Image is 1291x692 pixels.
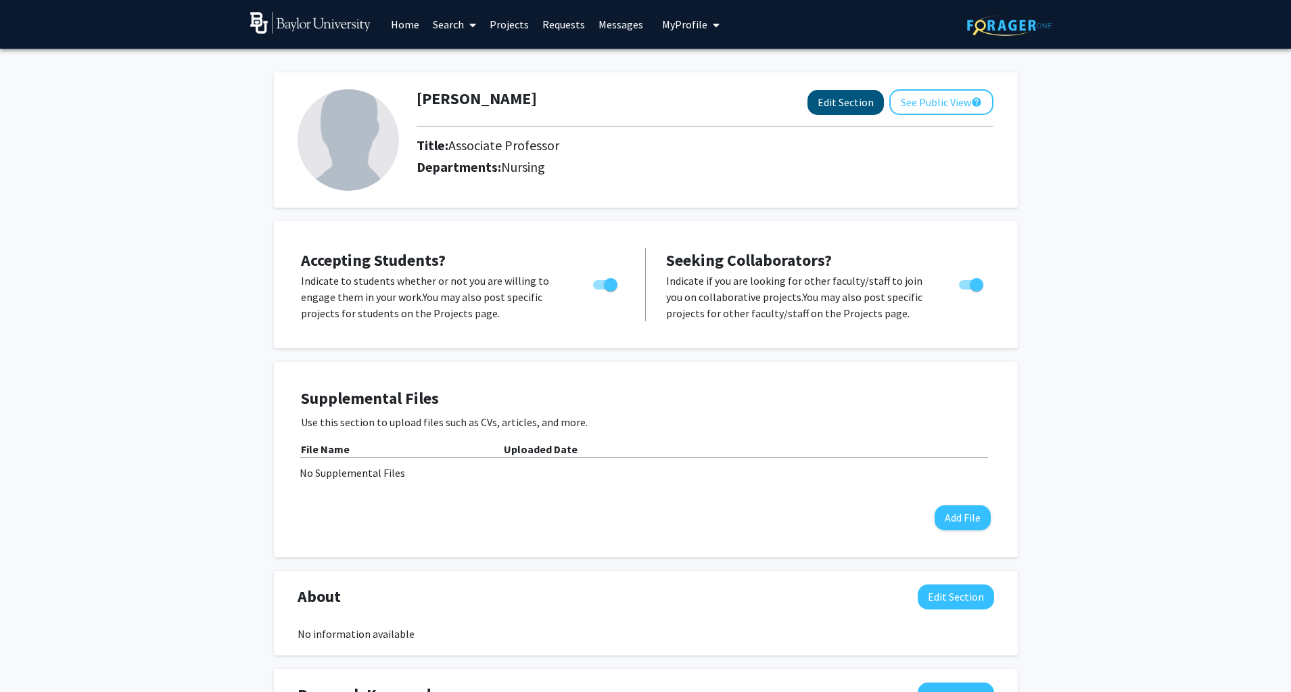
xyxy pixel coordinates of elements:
span: Accepting Students? [301,250,446,271]
b: Uploaded Date [504,442,578,456]
p: Use this section to upload files such as CVs, articles, and more. [301,414,991,430]
span: Nursing [501,158,545,175]
div: Toggle [954,273,991,293]
a: Projects [483,1,536,48]
a: Messages [592,1,650,48]
img: Profile Picture [298,89,399,191]
p: Indicate if you are looking for other faculty/staff to join you on collaborative projects. You ma... [666,273,933,321]
div: No Supplemental Files [300,465,992,481]
h2: Title: [417,137,559,154]
button: Edit Section [807,90,884,115]
span: Seeking Collaborators? [666,250,832,271]
a: Search [426,1,483,48]
a: Home [384,1,426,48]
span: About [298,584,341,609]
mat-icon: help [971,94,982,110]
h2: Departments: [406,159,1004,175]
img: ForagerOne Logo [967,15,1052,36]
button: Add File [935,505,991,530]
button: Edit About [918,584,994,609]
span: Associate Professor [448,137,559,154]
div: Toggle [588,273,625,293]
a: Requests [536,1,592,48]
span: My Profile [662,18,707,31]
h1: [PERSON_NAME] [417,89,537,109]
h4: Supplemental Files [301,389,991,409]
div: No information available [298,626,994,642]
button: See Public View [889,89,993,115]
iframe: Chat [10,631,57,682]
img: Baylor University Logo [250,12,371,34]
p: Indicate to students whether or not you are willing to engage them in your work. You may also pos... [301,273,567,321]
b: File Name [301,442,350,456]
